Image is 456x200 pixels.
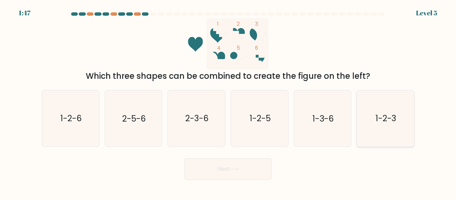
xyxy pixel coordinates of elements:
[19,8,30,18] div: 1:47
[416,8,437,18] div: Level 5
[185,113,209,125] text: 2-3-6
[237,44,240,51] tspan: 5
[312,113,334,125] text: 1-3-6
[255,20,258,27] tspan: 3
[376,113,396,125] text: 1-2-3
[237,20,240,27] tspan: 2
[185,158,271,180] button: Next
[60,113,82,125] text: 1-2-6
[122,113,146,125] text: 2-5-6
[255,44,258,51] tspan: 6
[46,70,410,82] div: Which three shapes can be combined to create the figure on the left?
[217,20,219,27] tspan: 1
[217,44,221,51] tspan: 4
[249,113,270,125] text: 1-2-5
